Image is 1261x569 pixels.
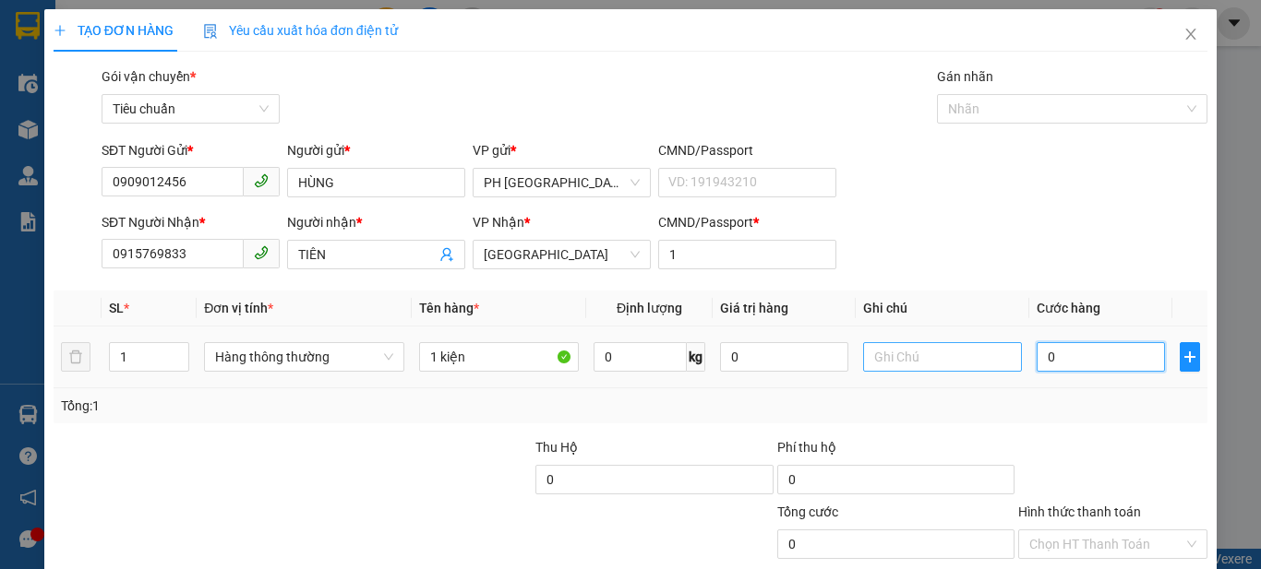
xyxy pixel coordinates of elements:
label: Gán nhãn [937,69,993,84]
span: kg [687,342,705,372]
span: user-add [439,247,454,262]
label: Hình thức thanh toán [1018,504,1141,519]
input: VD: Bàn, Ghế [419,342,579,372]
div: SĐT Người Gửi [102,140,280,160]
span: phone [254,173,269,188]
span: Đơn vị tính [204,301,273,315]
span: close [1183,27,1198,41]
span: Hàng thông thường [215,343,393,371]
span: plus [1181,350,1200,364]
input: 0 [720,342,847,372]
span: TẠO ĐƠN HÀNG [54,23,174,38]
span: Định lượng [617,301,682,315]
span: Giá trị hàng [720,301,788,315]
button: Close [1165,9,1217,61]
span: Thu Hộ [535,440,578,455]
span: Yêu cầu xuất hóa đơn điện tử [203,23,398,38]
span: plus [54,24,66,37]
span: VP Nhận [473,215,524,230]
div: Phí thu hộ [777,437,1015,465]
span: Tiêu chuẩn [113,95,269,123]
div: Người nhận [287,212,465,232]
span: PH Sài Gòn [484,169,640,196]
span: Tên hàng [419,301,479,315]
span: phone [254,245,269,260]
span: Tuy Hòa [484,241,640,268]
div: Người gửi [287,140,465,160]
div: CMND/Passport [658,212,836,232]
th: Ghi chú [856,290,1030,326]
input: Ghi Chú [863,342,1023,372]
button: plus [1180,342,1201,372]
span: Tổng cước [777,504,838,519]
div: SĐT Người Nhận [102,212,280,232]
img: icon [203,24,218,39]
div: VP gửi [473,140,651,160]
div: Tổng: 1 [61,396,488,416]
button: delete [61,342,90,372]
span: Cước hàng [1037,301,1100,315]
span: Gói vận chuyển [102,69,196,84]
span: SL [109,301,124,315]
div: CMND/Passport [658,140,836,160]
